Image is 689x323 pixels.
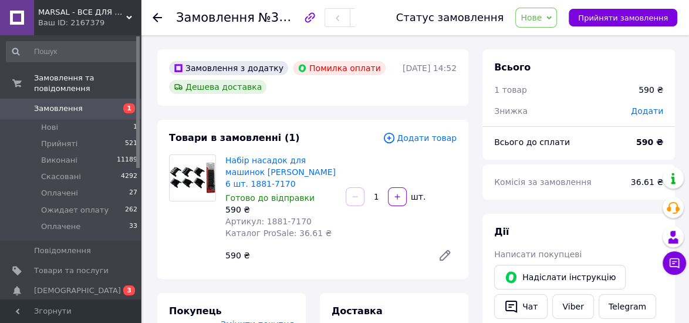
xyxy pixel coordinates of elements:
[258,10,342,25] span: №356888446
[494,85,527,95] span: 1 товар
[176,11,255,25] span: Замовлення
[123,103,135,113] span: 1
[41,139,77,149] span: Прийняті
[34,245,91,256] span: Повідомлення
[494,250,582,259] span: Написати покупцеві
[34,285,121,296] span: [DEMOGRAPHIC_DATA]
[225,204,336,216] div: 590 ₴
[38,7,126,18] span: MARSAL - ВСЕ ДЛЯ САЛОНІВ КРАСИ
[403,63,457,73] time: [DATE] 14:52
[41,171,81,182] span: Скасовані
[123,285,135,295] span: 3
[129,188,137,198] span: 27
[225,156,336,189] a: Набір насадок для машинок [PERSON_NAME] 6 шт. 1881-7170
[41,122,58,133] span: Нові
[225,193,315,203] span: Готово до відправки
[494,265,626,290] button: Надіслати інструкцію
[34,265,109,276] span: Товари та послуги
[383,132,457,144] span: Додати товар
[225,228,332,238] span: Каталог ProSale: 36.61 ₴
[408,191,427,203] div: шт.
[636,137,663,147] b: 590 ₴
[117,155,137,166] span: 11189
[34,103,83,114] span: Замовлення
[631,106,663,116] span: Додати
[170,162,215,193] img: Набір насадок для машинок Moser 6 шт. 1881-7170
[332,305,383,317] span: Доставка
[41,188,78,198] span: Оплачені
[169,132,300,143] span: Товари в замовленні (1)
[125,205,137,216] span: 262
[34,73,141,94] span: Замовлення та повідомлення
[41,221,80,232] span: Оплачене
[133,122,137,133] span: 1
[153,12,162,23] div: Повернутися назад
[663,251,686,275] button: Чат з покупцем
[494,226,509,237] span: Дії
[293,61,386,75] div: Помилка оплати
[169,305,222,317] span: Покупець
[433,244,457,267] a: Редагувати
[494,177,592,187] span: Комісія за замовлення
[169,80,266,94] div: Дешева доставка
[494,294,548,319] button: Чат
[639,84,663,96] div: 590 ₴
[41,205,109,216] span: Ожидает оплату
[552,294,593,319] a: Viber
[578,14,668,22] span: Прийняти замовлення
[599,294,656,319] a: Telegram
[494,137,570,147] span: Всього до сплати
[125,139,137,149] span: 521
[521,13,542,22] span: Нове
[494,106,528,116] span: Знижка
[169,61,288,75] div: Замовлення з додатку
[494,62,531,73] span: Всього
[41,155,77,166] span: Виконані
[221,247,428,264] div: 590 ₴
[121,171,137,182] span: 4292
[129,221,137,232] span: 33
[225,217,312,226] span: Артикул: 1881-7170
[6,41,139,62] input: Пошук
[396,12,504,23] div: Статус замовлення
[631,177,663,187] span: 36.61 ₴
[569,9,677,26] button: Прийняти замовлення
[38,18,141,28] div: Ваш ID: 2167379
